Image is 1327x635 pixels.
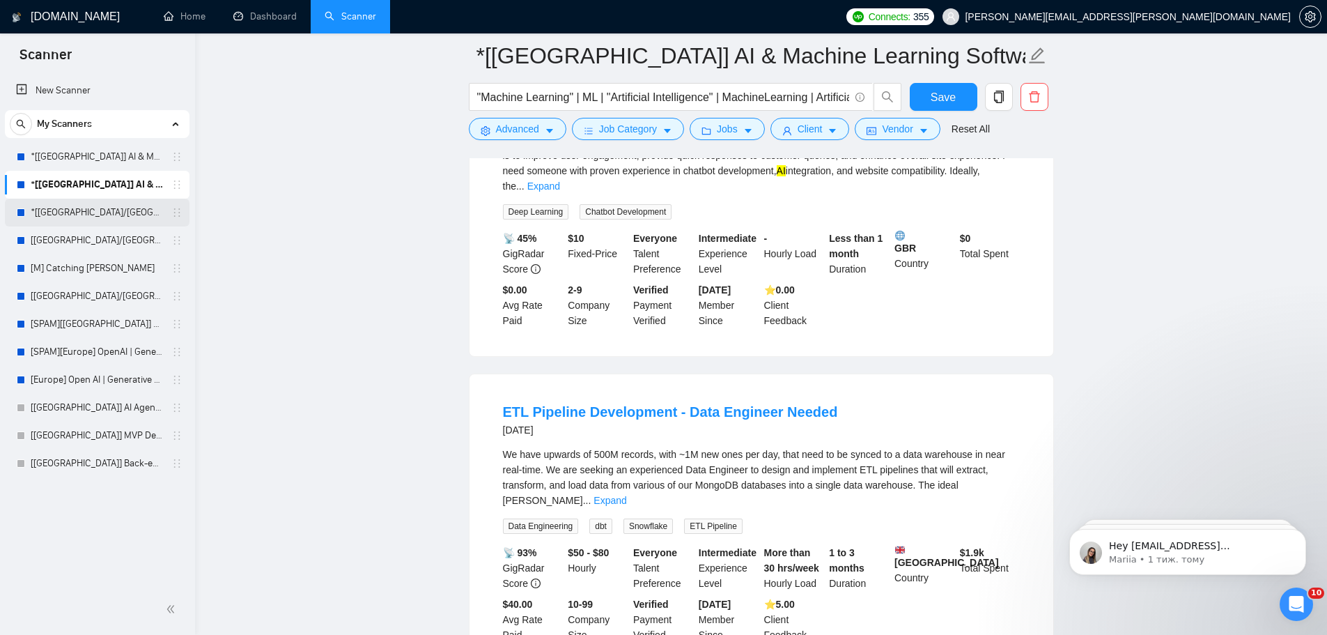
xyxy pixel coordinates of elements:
img: upwork-logo.png [853,11,864,22]
iframe: To enrich screen reader interactions, please activate Accessibility in Grammarly extension settings [1280,588,1313,621]
div: Hourly Load [761,231,827,277]
b: Verified [633,599,669,610]
button: search [874,83,901,111]
span: Advanced [496,121,539,137]
a: New Scanner [16,77,178,105]
img: 🇬🇧 [895,545,905,555]
button: userClientcaret-down [770,118,850,140]
span: Deep Learning [503,204,569,220]
span: ETL Pipeline [684,519,743,534]
b: 📡 93% [503,547,537,558]
img: Profile image for Viktor [176,22,203,50]
b: [DATE] [699,284,731,296]
div: Нещодавнє повідомленняProfile image for NazarHi there, Just following up regarding your recent re... [14,235,265,308]
span: caret-down [919,125,929,136]
span: Snowflake [623,519,673,534]
span: Пошук в статтях [29,374,122,388]
span: copy [986,91,1012,103]
img: 🌐 [895,231,905,240]
span: double-left [166,602,180,616]
span: holder [171,374,183,385]
a: [[GEOGRAPHIC_DATA]] AI Agent Development [31,394,163,422]
span: Hi there, Just following up regarding your recent request. Is there anything else we can assist y... [62,268,1231,280]
span: bars [584,125,593,136]
div: Talent Preference [630,545,696,591]
div: Member Since [696,282,761,328]
span: Chatbot Development [580,204,672,220]
a: *[[GEOGRAPHIC_DATA]] AI & Machine Learning Software [31,171,163,199]
button: Повідомлення [93,435,185,491]
span: search [874,91,901,103]
span: holder [171,207,183,218]
button: barsJob Categorycaret-down [572,118,684,140]
span: Повідомлення [103,470,176,480]
div: Avg Rate Paid [500,282,566,328]
b: ⭐️ 5.00 [764,599,795,610]
span: info-circle [531,579,541,588]
div: We have upwards of 500M records, with ~1M new ones per day, that need to be synced to a data ware... [503,447,1020,508]
a: ETL Pipeline Development - Data Engineer Needed [503,404,838,420]
b: [GEOGRAPHIC_DATA] [894,545,999,568]
a: Expand [527,181,560,192]
span: edit [1028,47,1046,65]
a: dashboardDashboard [233,10,297,22]
span: ... [516,181,525,192]
span: info-circle [855,93,864,102]
span: holder [171,402,183,413]
button: Save [910,83,977,111]
div: Company Size [565,282,630,328]
div: [DATE] [503,422,838,438]
b: $0.00 [503,284,527,296]
div: Country [892,545,957,591]
div: GigRadar Score [500,231,566,277]
div: Experience Level [696,545,761,591]
div: Nazar [62,282,91,296]
a: homeHome [164,10,205,22]
span: holder [171,179,183,190]
b: $ 0 [960,233,971,244]
a: Expand [593,495,626,506]
li: My Scanners [5,110,189,477]
div: Duration [826,545,892,591]
a: [[GEOGRAPHIC_DATA]/[GEOGRAPHIC_DATA]] SV/Web Development [31,282,163,310]
b: GBR [894,231,954,254]
span: Save [931,89,956,106]
mark: AI [777,165,786,176]
a: searchScanner [325,10,376,22]
span: Допомога [207,470,257,480]
span: info-circle [531,264,541,274]
b: More than 30 hrs/week [764,547,819,574]
a: [[GEOGRAPHIC_DATA]/[GEOGRAPHIC_DATA]] OpenAI | Generative AI Integration [31,227,163,254]
img: Profile image for Nazar [202,22,230,50]
a: [SPAM][[GEOGRAPHIC_DATA]] OpenAI | Generative AI ML [31,310,163,338]
div: Client Feedback [761,282,827,328]
span: holder [171,430,183,441]
span: idcard [867,125,876,136]
div: Profile image for NazarHi there, Just following up regarding your recent request. Is there anythi... [15,256,264,307]
div: Поставити запитання [14,315,265,353]
button: Пошук в статтях [20,367,258,395]
span: holder [171,458,183,469]
b: $ 1.9k [960,547,984,558]
button: folderJobscaret-down [690,118,765,140]
b: Less than 1 month [829,233,883,259]
div: Total Spent [957,231,1023,277]
span: Jobs [717,121,738,137]
b: 📡 45% [503,233,537,244]
b: Intermediate [699,233,756,244]
span: Data Engineering [503,519,579,534]
b: Everyone [633,233,677,244]
span: ... [583,495,591,506]
b: Intermediate [699,547,756,558]
iframe: Intercom notifications повідомлення [1048,500,1327,597]
a: *[[GEOGRAPHIC_DATA]/[GEOGRAPHIC_DATA]] AI Agent Development [31,199,163,227]
a: [Europe] Open AI | Generative AI Integration [31,366,163,394]
span: Client [798,121,823,137]
button: settingAdvancedcaret-down [469,118,566,140]
b: $40.00 [503,599,533,610]
span: Головна [23,470,69,480]
span: holder [171,291,183,302]
span: user [946,12,956,22]
span: caret-down [828,125,837,136]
